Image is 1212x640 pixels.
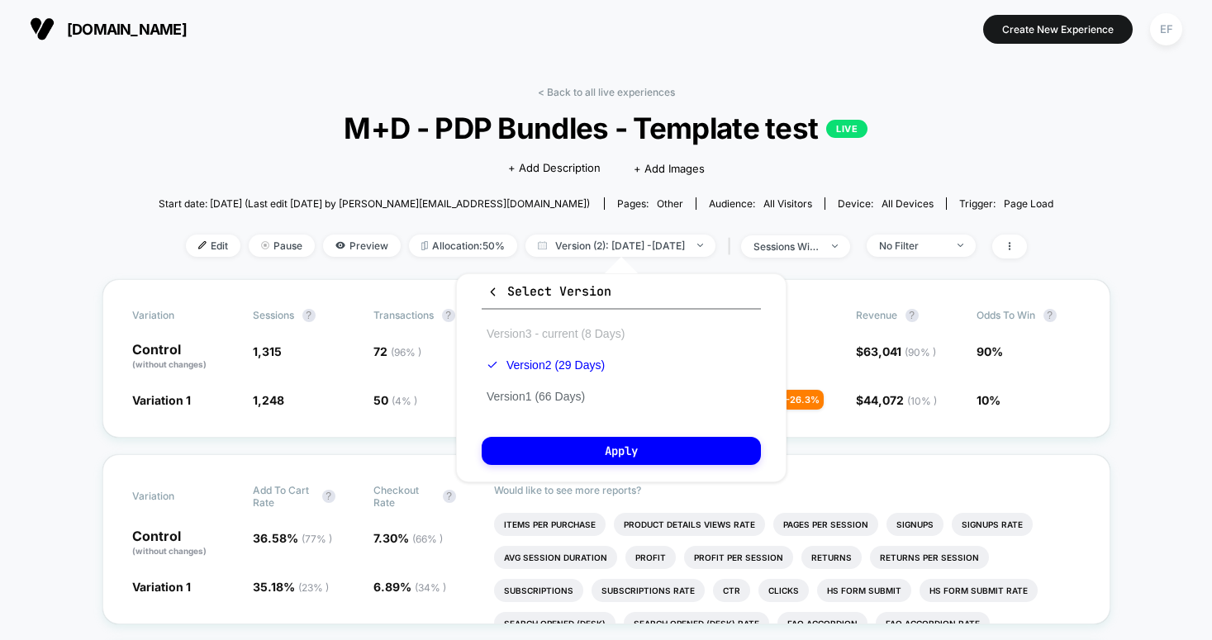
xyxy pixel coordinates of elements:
[907,395,937,407] span: ( 10 % )
[905,309,919,322] button: ?
[920,579,1038,602] li: Hs Form Submit Rate
[856,309,897,321] span: Revenue
[302,309,316,322] button: ?
[525,235,715,257] span: Version (2): [DATE] - [DATE]
[617,197,683,210] div: Pages:
[863,344,936,358] span: 63,041
[983,15,1133,44] button: Create New Experience
[198,241,207,249] img: edit
[825,197,946,210] span: Device:
[253,531,332,545] span: 36.58 %
[482,389,590,404] button: Version1 (66 Days)
[494,513,606,536] li: Items Per Purchase
[826,120,867,138] p: LIVE
[415,581,446,594] span: ( 34 % )
[863,393,937,407] span: 44,072
[494,612,616,635] li: Search Opened (desk)
[373,531,443,545] span: 7.30 %
[392,395,417,407] span: ( 4 % )
[1004,197,1053,210] span: Page Load
[758,579,809,602] li: Clicks
[709,197,812,210] div: Audience:
[958,244,963,247] img: end
[298,581,329,594] span: ( 23 % )
[876,612,990,635] li: Faq Accordion Rate
[624,612,769,635] li: Search Opened (desk) Rate
[132,393,191,407] span: Variation 1
[249,235,315,257] span: Pause
[817,579,911,602] li: Hs Form Submit
[132,580,191,594] span: Variation 1
[952,513,1033,536] li: Signups Rate
[132,309,223,322] span: Variation
[203,111,1009,145] span: M+D - PDP Bundles - Template test
[391,346,421,358] span: ( 96 % )
[482,437,761,465] button: Apply
[879,239,945,252] div: No Filter
[421,241,428,250] img: rebalance
[132,343,236,371] p: Control
[253,344,282,358] span: 1,315
[373,393,417,407] span: 50
[1150,13,1182,45] div: EF
[373,309,434,321] span: Transactions
[494,546,617,569] li: Avg Session Duration
[856,344,936,358] span: $
[30,17,55,41] img: Visually logo
[323,235,401,257] span: Preview
[905,346,936,358] span: ( 90 % )
[253,484,314,509] span: Add To Cart Rate
[132,529,236,557] p: Control
[482,326,630,341] button: Version3 - current (8 Days)
[634,162,705,175] span: + Add Images
[482,282,761,310] button: Select Version
[487,283,611,300] span: Select Version
[763,197,812,210] span: All Visitors
[870,546,989,569] li: Returns Per Session
[959,197,1053,210] div: Trigger:
[713,579,750,602] li: Ctr
[832,244,838,248] img: end
[253,309,294,321] span: Sessions
[614,513,765,536] li: Product Details Views Rate
[67,21,187,38] span: [DOMAIN_NAME]
[322,490,335,503] button: ?
[882,197,934,210] span: all devices
[409,235,517,257] span: Allocation: 50%
[25,16,192,42] button: [DOMAIN_NAME]
[538,241,547,249] img: calendar
[977,344,1003,358] span: 90%
[538,86,675,98] a: < Back to all live experiences
[592,579,705,602] li: Subscriptions Rate
[302,533,332,545] span: ( 77 % )
[482,358,610,372] button: Version2 (29 Days)
[753,240,820,253] div: sessions with impression
[508,160,601,177] span: + Add Description
[186,235,240,257] span: Edit
[494,579,583,602] li: Subscriptions
[856,393,937,407] span: $
[1145,12,1187,46] button: EF
[773,513,878,536] li: Pages Per Session
[132,546,207,556] span: (without changes)
[253,580,329,594] span: 35.18 %
[625,546,676,569] li: Profit
[977,393,1000,407] span: 10%
[373,484,435,509] span: Checkout Rate
[132,359,207,369] span: (without changes)
[261,241,269,249] img: end
[886,513,943,536] li: Signups
[1043,309,1057,322] button: ?
[657,197,683,210] span: other
[697,244,703,247] img: end
[801,546,862,569] li: Returns
[977,309,1067,322] span: Odds to Win
[777,612,867,635] li: Faq Accordion
[373,580,446,594] span: 6.89 %
[373,344,421,358] span: 72
[253,393,284,407] span: 1,248
[132,484,223,509] span: Variation
[724,235,741,258] span: |
[684,546,793,569] li: Profit Per Session
[159,197,590,210] span: Start date: [DATE] (Last edit [DATE] by [PERSON_NAME][EMAIL_ADDRESS][DOMAIN_NAME])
